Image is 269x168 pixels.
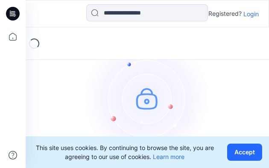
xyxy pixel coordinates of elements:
img: no-perm.svg [83,34,211,162]
p: This site uses cookies. By continuing to browse the site, you are agreeing to our use of cookies. [32,143,217,161]
a: Learn more [153,153,184,160]
p: Login [243,9,259,18]
p: Registered? [208,9,242,19]
button: Accept [227,144,262,161]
